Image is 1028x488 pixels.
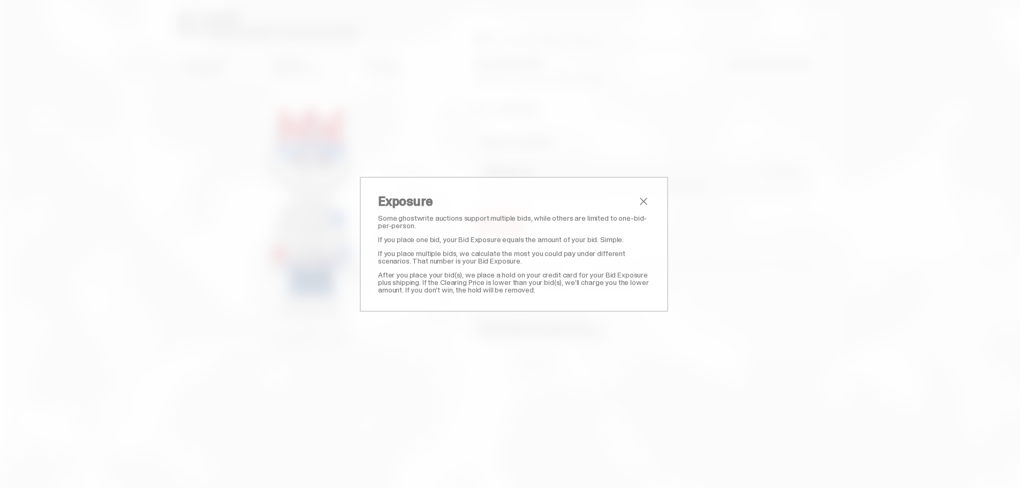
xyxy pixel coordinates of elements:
[378,214,650,229] p: Some ghostwrite auctions support multiple bids, while others are limited to one-bid-per-person.
[378,271,650,294] p: After you place your bid(s), we place a hold on your credit card for your Bid Exposure plus shipp...
[378,195,637,208] h2: Exposure
[378,236,650,243] p: If you place one bid, your Bid Exposure equals the amount of your bid. Simple.
[637,195,650,208] button: close
[378,250,650,265] p: If you place multiple bids, we calculate the most you could pay under different scenarios. That n...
